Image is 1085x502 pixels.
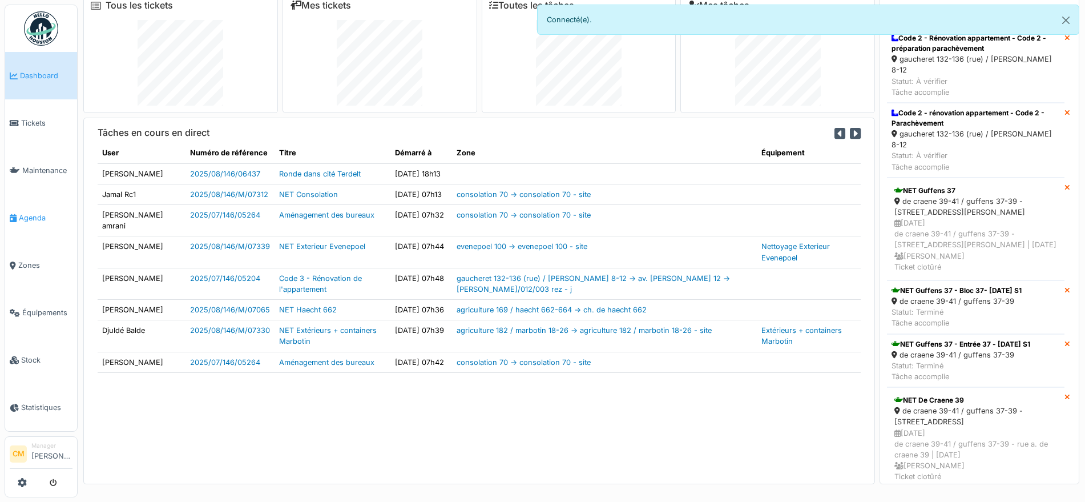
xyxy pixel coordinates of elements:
[887,178,1064,280] a: NET Guffens 37 de craene 39-41 / guffens 37-39 - [STREET_ADDRESS][PERSON_NAME] [DATE]de craene 39...
[887,280,1064,334] a: NET Guffens 37 - Bloc 37- [DATE] S1 de craene 39-41 / guffens 37-39 Statut: TerminéTâche accomplie
[190,326,270,335] a: 2025/08/146/M/07330
[24,11,58,46] img: Badge_color-CXgf-gQk.svg
[457,190,591,199] a: consolation 70 -> consolation 70 - site
[190,211,260,219] a: 2025/07/146/05264
[102,148,119,157] span: translation missing: fr.shared.user
[98,236,185,268] td: [PERSON_NAME]
[190,274,260,283] a: 2025/07/146/05204
[5,52,77,99] a: Dashboard
[390,204,452,236] td: [DATE] 07h32
[892,339,1030,350] div: NET Guffens 37 - Entrée 37 - [DATE] S1
[190,242,270,251] a: 2025/08/146/M/07339
[10,441,72,469] a: CM Manager[PERSON_NAME]
[185,143,275,163] th: Numéro de référence
[5,242,77,289] a: Zones
[457,358,591,367] a: consolation 70 -> consolation 70 - site
[279,170,361,178] a: Ronde dans cité Terdelt
[5,289,77,336] a: Équipements
[98,320,185,352] td: Djuldé Balde
[1053,5,1079,35] button: Close
[279,306,337,314] a: NET Haecht 662
[887,103,1064,178] a: Code 2 - rénovation appartement - Code 2 - Parachèvement gaucheret 132-136 (rue) / [PERSON_NAME] ...
[894,395,1057,405] div: NET De Craene 39
[5,194,77,242] a: Agenda
[537,5,1080,35] div: Connecté(e).
[894,428,1057,483] div: [DATE] de craene 39-41 / guffens 37-39 - rue a. de craene 39 | [DATE] [PERSON_NAME] Ticket clotûré
[452,143,757,163] th: Zone
[892,286,1022,296] div: NET Guffens 37 - Bloc 37- [DATE] S1
[894,186,1057,196] div: NET Guffens 37
[390,236,452,268] td: [DATE] 07h44
[457,306,647,314] a: agriculture 169 / haecht 662-664 -> ch. de haecht 662
[757,143,861,163] th: Équipement
[190,170,260,178] a: 2025/08/146/06437
[5,336,77,384] a: Stock
[279,358,374,367] a: Aménagement des bureaux
[279,242,365,251] a: NET Exterieur Evenepoel
[22,307,72,318] span: Équipements
[21,118,72,128] span: Tickets
[457,274,730,294] a: gaucheret 132-136 (rue) / [PERSON_NAME] 8-12 -> av. [PERSON_NAME] 12 -> [PERSON_NAME]/012/003 rez...
[19,212,72,223] span: Agenda
[190,358,260,367] a: 2025/07/146/05264
[894,196,1057,218] div: de craene 39-41 / guffens 37-39 - [STREET_ADDRESS][PERSON_NAME]
[390,268,452,299] td: [DATE] 07h48
[892,307,1022,328] div: Statut: Terminé Tâche accomplie
[98,352,185,372] td: [PERSON_NAME]
[390,300,452,320] td: [DATE] 07h36
[887,334,1064,388] a: NET Guffens 37 - Entrée 37 - [DATE] S1 de craene 39-41 / guffens 37-39 Statut: TerminéTâche accom...
[894,218,1057,272] div: [DATE] de craene 39-41 / guffens 37-39 - [STREET_ADDRESS][PERSON_NAME] | [DATE] [PERSON_NAME] Tic...
[22,165,72,176] span: Maintenance
[21,402,72,413] span: Statistiques
[98,204,185,236] td: [PERSON_NAME] amrani
[279,190,338,199] a: NET Consolation
[5,384,77,431] a: Statistiques
[390,163,452,184] td: [DATE] 18h13
[892,128,1060,150] div: gaucheret 132-136 (rue) / [PERSON_NAME] 8-12
[390,143,452,163] th: Démarré à
[887,28,1064,103] a: Code 2 - Rénovation appartement - Code 2 - préparation parachèvement gaucheret 132-136 (rue) / [P...
[892,33,1060,54] div: Code 2 - Rénovation appartement - Code 2 - préparation parachèvement
[892,350,1030,360] div: de craene 39-41 / guffens 37-39
[457,211,591,219] a: consolation 70 -> consolation 70 - site
[98,127,209,138] h6: Tâches en cours en direct
[892,108,1060,128] div: Code 2 - rénovation appartement - Code 2 - Parachèvement
[98,163,185,184] td: [PERSON_NAME]
[894,405,1057,427] div: de craene 39-41 / guffens 37-39 - [STREET_ADDRESS]
[98,300,185,320] td: [PERSON_NAME]
[20,70,72,81] span: Dashboard
[31,441,72,450] div: Manager
[390,320,452,352] td: [DATE] 07h39
[761,326,842,346] a: Extérieurs + containers Marbotin
[18,260,72,271] span: Zones
[279,274,362,294] a: Code 3 - Rénovation de l'appartement
[279,326,377,346] a: NET Extérieurs + containers Marbotin
[5,99,77,147] a: Tickets
[761,242,830,262] a: Nettoyage Exterieur Evenepoel
[892,150,1060,172] div: Statut: À vérifier Tâche accomplie
[21,355,72,366] span: Stock
[98,184,185,204] td: Jamal Rc1
[892,76,1060,98] div: Statut: À vérifier Tâche accomplie
[892,296,1022,307] div: de craene 39-41 / guffens 37-39
[275,143,390,163] th: Titre
[5,147,77,194] a: Maintenance
[190,190,268,199] a: 2025/08/146/M/07312
[31,441,72,466] li: [PERSON_NAME]
[10,445,27,463] li: CM
[390,352,452,372] td: [DATE] 07h42
[390,184,452,204] td: [DATE] 07h13
[457,326,712,335] a: agriculture 182 / marbotin 18-26 -> agriculture 182 / marbotin 18-26 - site
[457,242,587,251] a: evenepoel 100 -> evenepoel 100 - site
[98,268,185,299] td: [PERSON_NAME]
[279,211,374,219] a: Aménagement des bureaux
[892,360,1030,382] div: Statut: Terminé Tâche accomplie
[892,54,1060,75] div: gaucheret 132-136 (rue) / [PERSON_NAME] 8-12
[887,387,1064,490] a: NET De Craene 39 de craene 39-41 / guffens 37-39 - [STREET_ADDRESS] [DATE]de craene 39-41 / guffe...
[190,306,270,314] a: 2025/08/146/M/07065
